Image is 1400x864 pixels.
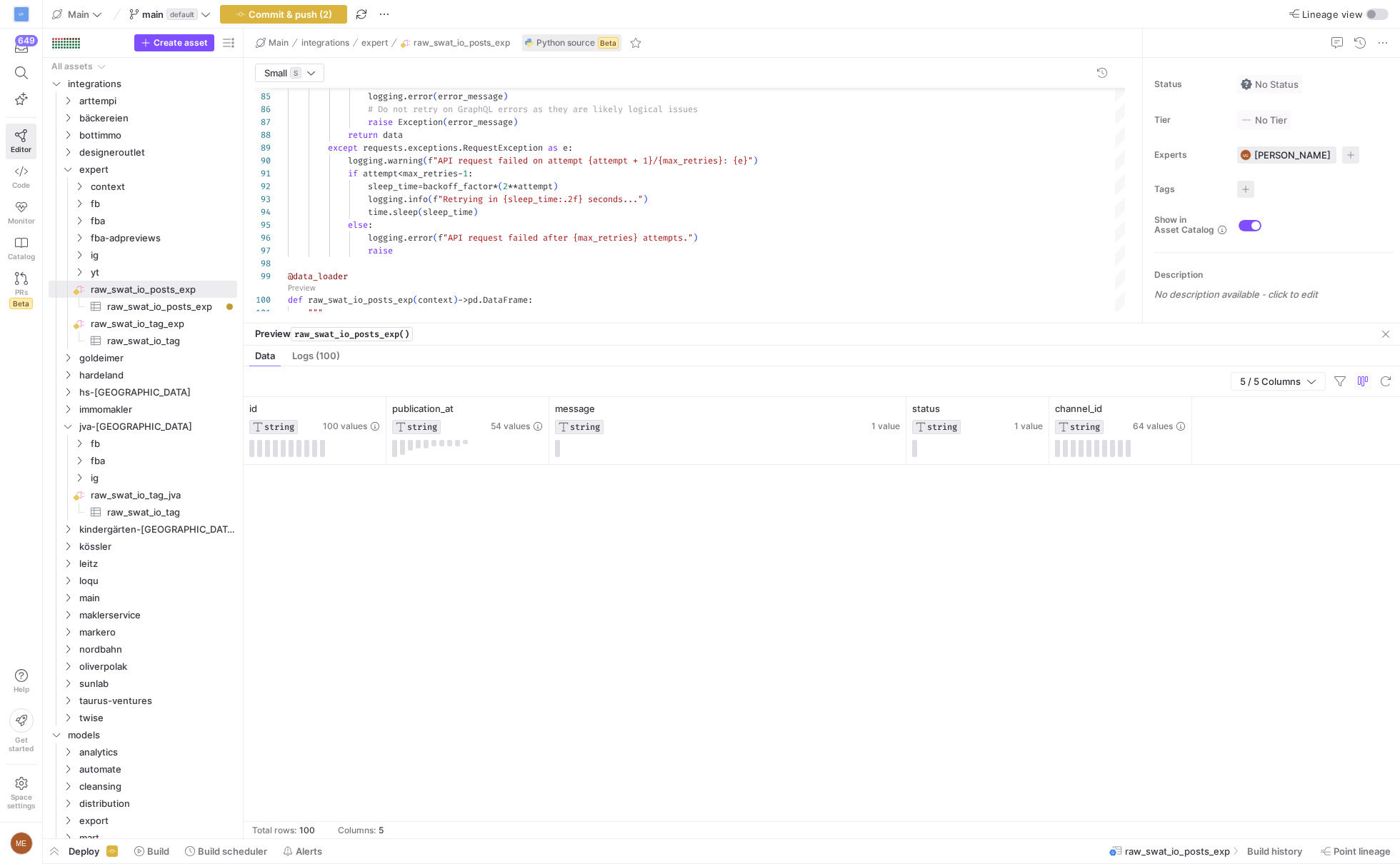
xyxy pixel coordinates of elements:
button: Alerts [276,839,329,863]
span: "API request failed on attempt {attempt + 1}/{max_ [433,155,683,166]
span: Main [68,9,89,20]
div: Press SPACE to select this row. [49,726,237,743]
span: . [403,142,408,154]
div: Press SPACE to select this row. [49,778,237,795]
div: 92 [255,180,271,193]
a: raw_swat_io_tag_jva​​​​​​​​ [49,486,237,503]
div: 99 [255,270,271,283]
div: Press SPACE to select this row. [49,298,237,315]
span: attempt [518,181,553,192]
button: No statusNo Status [1237,75,1302,94]
span: Main [269,38,289,48]
span: return [348,129,378,141]
div: 100 [255,293,271,306]
div: VF [14,7,29,21]
span: backoff_factor [423,181,493,192]
div: Press SPACE to select this row. [49,58,237,75]
img: No tier [1241,114,1252,126]
div: Press SPACE to select this row. [49,709,237,726]
span: oliverpolak [79,658,235,675]
div: Press SPACE to select this row. [49,435,237,452]
span: maklerservice [79,607,235,623]
div: Press SPACE to select this row. [49,760,237,778]
div: 90 [255,154,271,167]
div: Press SPACE to select this row. [49,589,237,606]
span: ) [453,294,458,306]
span: status [912,403,940,414]
span: fb [91,196,235,212]
span: arttempi [79,93,235,109]
span: STRING [927,422,957,432]
span: Space settings [7,793,35,810]
span: data [383,129,403,141]
span: requests [363,142,403,154]
div: Press SPACE to select this row. [49,246,237,263]
span: Small [264,67,287,79]
span: hardeland [79,367,235,383]
div: Press SPACE to select this row. [49,109,237,126]
img: undefined [525,39,534,47]
span: designeroutlet [79,144,235,161]
span: : [568,142,573,154]
span: S [290,67,301,79]
span: . [383,155,388,166]
span: Editor [11,145,31,154]
span: = [418,181,423,192]
span: . [458,142,463,154]
span: fb [91,436,235,452]
span: logging [368,91,403,102]
div: Press SPACE to select this row. [49,692,237,709]
span: ) [503,91,508,102]
span: Get started [9,735,34,753]
div: Press SPACE to select this row. [49,229,237,246]
span: . [403,91,408,102]
div: Press SPACE to select this row. [49,623,237,641]
span: yt [91,264,235,281]
button: Build scheduler [179,839,274,863]
span: PRs [15,288,28,296]
div: Press SPACE to select this row. [49,383,237,401]
span: logging [368,194,403,205]
span: Help [12,685,30,693]
span: distribution [79,795,235,812]
a: Editor [6,124,36,159]
div: 98 [255,257,271,270]
span: -> [458,294,468,306]
div: 94 [255,206,271,218]
span: y logical issues [618,104,698,115]
div: 89 [255,141,271,154]
span: ( [428,194,433,205]
div: Press SPACE to select this row. [49,606,237,623]
span: "Retrying in {sleep_time:.2f} seconds..." [438,194,643,205]
span: f [438,232,443,243]
div: Press SPACE to select this row. [49,315,237,332]
span: Show in Asset Catalog [1154,215,1214,235]
div: Press SPACE to select this row. [49,161,237,178]
button: ME [6,828,36,858]
span: Status [1154,79,1226,89]
span: leitz [79,556,235,572]
span: context [418,294,453,306]
div: 85 [255,90,271,103]
div: Press SPACE to select this row. [49,195,237,212]
span: id [249,403,257,414]
span: 1 [463,168,468,179]
span: publication_at [392,403,454,414]
button: Main [252,34,292,51]
div: Press SPACE to select this row. [49,538,237,555]
div: 649 [15,35,38,46]
span: bottimmo [79,127,235,144]
div: Press SPACE to select this row. [49,572,237,589]
span: # Do not retry on GraphQL errors as they are likel [368,104,618,115]
span: DataFrame [483,294,528,306]
span: fba [91,213,235,229]
span: raw_swat_io_posts_exp [308,294,413,306]
span: attempt [363,168,398,179]
a: raw_swat_io_tag_exp​​​​​​​​ [49,315,237,332]
span: else [348,219,368,231]
span: raw_swat_io_posts_exp [1125,845,1230,857]
div: 100 [299,825,315,835]
span: f [428,155,433,166]
div: 101 [255,306,271,319]
div: 96 [255,231,271,244]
